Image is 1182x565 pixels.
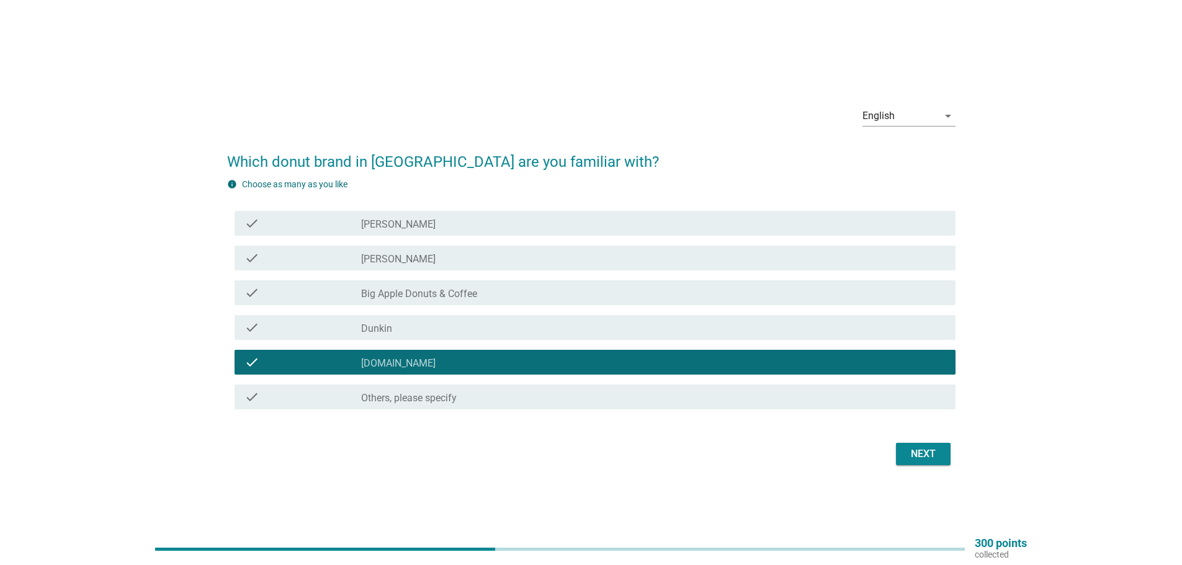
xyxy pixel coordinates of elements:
label: [DOMAIN_NAME] [361,357,436,370]
i: check [244,251,259,265]
i: check [244,320,259,335]
h2: Which donut brand in [GEOGRAPHIC_DATA] are you familiar with? [227,138,956,173]
p: 300 points [975,538,1027,549]
button: Next [896,443,951,465]
i: check [244,389,259,404]
label: Dunkin [361,323,392,335]
p: collected [975,549,1027,560]
i: info [227,179,237,189]
label: [PERSON_NAME] [361,253,436,265]
label: Big Apple Donuts & Coffee [361,288,477,300]
i: check [244,216,259,231]
i: check [244,355,259,370]
div: English [862,110,895,122]
i: check [244,285,259,300]
label: [PERSON_NAME] [361,218,436,231]
div: Next [906,447,941,461]
label: Choose as many as you like [242,179,347,189]
label: Others, please specify [361,392,457,404]
i: arrow_drop_down [941,109,956,123]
